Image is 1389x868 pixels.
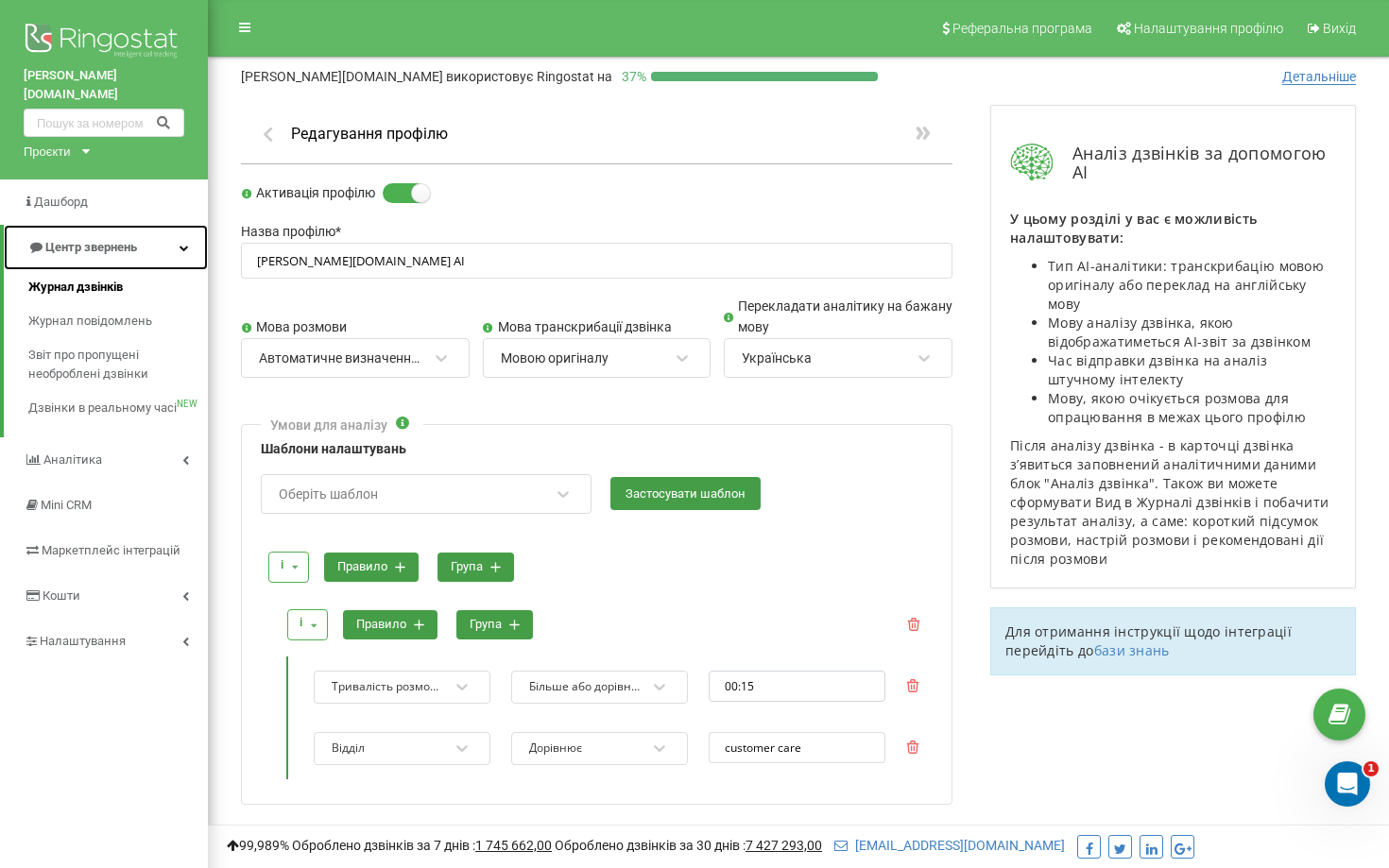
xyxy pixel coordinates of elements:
[1005,622,1341,660] p: Для отримання інструкції щодо інтеграції перейдіть до
[24,142,71,161] div: Проєкти
[270,416,387,434] div: Умови для аналізу
[241,317,470,338] label: Мова розмови
[446,69,612,84] span: використовує Ringostat на
[34,195,88,209] span: Дашборд
[241,222,952,243] label: Назва профілю *
[43,588,80,603] span: Кошти
[709,732,885,763] input: введіть значення
[475,838,552,853] u: 1 745 662,00
[483,317,712,338] label: Мова транскрибації дзвінка
[1048,257,1336,314] li: Тип AI-аналітики: транскрибацію мовою оригіналу або переклад на англійську мову
[724,297,952,338] label: Перекладати аналітику на бажану мову
[292,838,552,853] span: Оброблено дзвінків за 7 днів :
[24,66,184,104] a: [PERSON_NAME][DOMAIN_NAME]
[28,270,208,304] a: Журнал дзвінків
[42,543,180,557] span: Маркетплейс інтеграцій
[529,741,582,757] div: Дорівнює
[1134,21,1283,36] span: Налаштування профілю
[324,553,419,582] button: правило
[28,346,198,383] span: Звіт про пропущені необроблені дзвінки
[41,498,92,512] span: Mini CRM
[241,67,612,86] p: [PERSON_NAME][DOMAIN_NAME]
[28,278,123,297] span: Журнал дзвінків
[343,610,437,639] button: правило
[610,477,761,510] button: Застосувати шаблон
[952,21,1092,36] span: Реферальна програма
[709,671,885,702] input: 00:00
[1048,389,1336,427] li: Мову, якою очікується розмова для опрацювання в межах цього профілю
[28,399,177,417] span: Дзвінки в реальному часі
[1010,436,1336,569] p: Після аналізу дзвінка - в карточці дзвінка зʼявиться заповнений аналітичними даними блок "Аналіз ...
[279,487,378,501] div: Оберіть шаблон
[834,838,1065,853] a: [EMAIL_ADDRESS][DOMAIN_NAME]
[24,19,184,66] img: Ringostat logo
[45,240,137,254] span: Центр звернень
[456,610,533,639] button: група
[43,452,102,467] span: Аналiтика
[437,553,514,582] button: група
[4,225,208,270] a: Центр звернень
[1325,761,1370,807] iframe: Intercom live chat
[1363,761,1379,776] span: 1
[28,338,208,391] a: Звіт про пропущені необроблені дзвінки
[529,680,642,695] div: Більше або дорівнює
[1010,144,1336,181] div: Аналіз дзвінків за допомогою AI
[241,183,375,204] label: Активація профілю
[332,741,365,757] div: Відділ
[261,439,933,460] label: Шаблони налаштувань
[1048,314,1336,351] li: Мову аналізу дзвінка, якою відображатиметься AI-звіт за дзвінком
[259,349,423,366] div: Автоматичне визначення мови
[746,838,822,853] u: 7 427 293,00
[1094,641,1170,659] a: бази знань
[1323,21,1356,36] span: Вихід
[28,304,208,338] a: Журнал повідомлень
[40,634,126,648] span: Налаштування
[300,614,302,632] div: і
[332,680,444,695] div: Тривалість розмови
[1010,210,1336,247] p: У цьому розділі у вас є можливість налаштовувати:
[281,556,283,574] div: і
[28,391,208,425] a: Дзвінки в реальному часіNEW
[555,838,822,853] span: Оброблено дзвінків за 30 днів :
[241,243,952,280] input: Назва профілю
[501,349,609,366] div: Мовою оригіналу
[24,109,184,137] input: Пошук за номером
[28,312,152,331] span: Журнал повідомлень
[612,67,651,86] p: 37 %
[742,349,812,366] div: Українська
[1282,69,1356,85] span: Детальніше
[227,838,289,853] span: 99,989%
[1048,351,1336,389] li: Час відправки дзвінка на аналіз штучному інтелекту
[291,125,448,143] h1: Редагування профілю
